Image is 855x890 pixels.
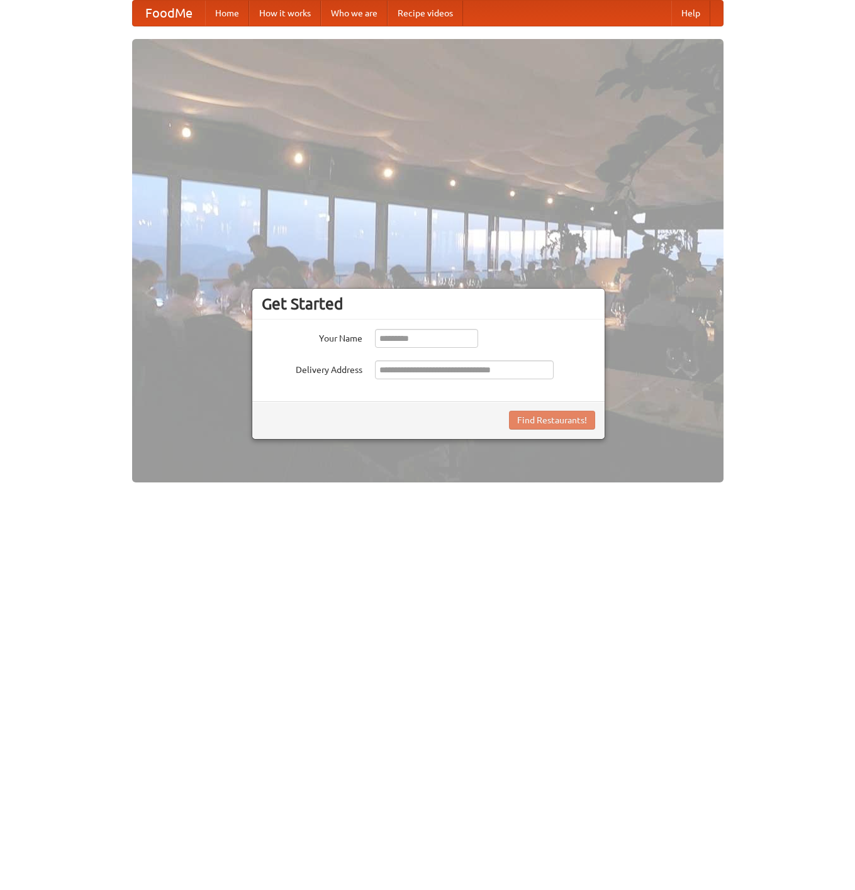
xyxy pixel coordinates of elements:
[509,411,595,430] button: Find Restaurants!
[133,1,205,26] a: FoodMe
[321,1,388,26] a: Who we are
[262,294,595,313] h3: Get Started
[262,329,362,345] label: Your Name
[249,1,321,26] a: How it works
[262,360,362,376] label: Delivery Address
[388,1,463,26] a: Recipe videos
[671,1,710,26] a: Help
[205,1,249,26] a: Home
